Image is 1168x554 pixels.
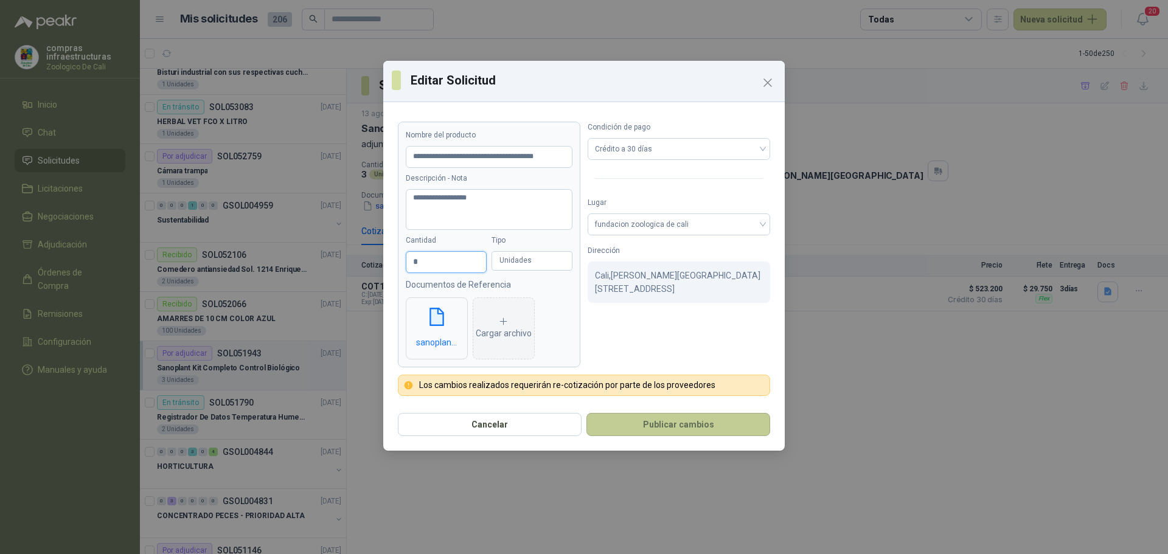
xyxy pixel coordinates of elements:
button: Publicar cambios [586,413,770,436]
label: Dirección [588,245,770,257]
label: Descripción - Nota [406,173,572,184]
label: Condición de pago [588,122,770,133]
div: Unidades [492,251,572,271]
span: fundacion zoologica de cali [595,215,763,234]
label: Tipo [492,235,572,246]
span: Crédito a 30 días [595,140,763,158]
p: Los cambios realizados requerirán re-cotización por parte de los proveedores [419,380,715,390]
button: Close [758,73,777,92]
button: Cancelar [398,413,582,436]
div: Cargar archivo [476,316,532,341]
p: Documentos de Referencia [406,278,572,291]
label: Lugar [588,197,770,209]
label: Nombre del producto [406,130,572,141]
label: Cantidad [406,235,487,246]
div: Cali , [PERSON_NAME][GEOGRAPHIC_DATA] [588,261,770,303]
h3: Editar Solicitud [411,71,776,89]
p: [STREET_ADDRESS] [595,282,763,296]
